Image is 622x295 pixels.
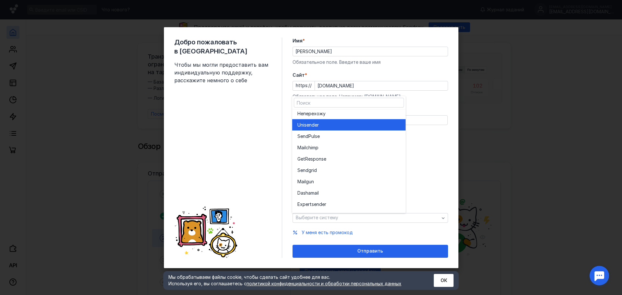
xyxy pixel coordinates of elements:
[301,156,326,162] span: etResponse
[297,133,317,140] span: SendPuls
[434,274,454,287] button: ОК
[294,98,404,107] input: Поиск
[297,178,306,185] span: Mail
[297,144,316,151] span: Mailchim
[306,178,314,185] span: gun
[317,133,320,140] span: e
[292,199,406,210] button: Expertsender
[303,201,326,208] span: pertsender
[292,119,406,130] button: Unisender
[292,108,406,119] button: Неперехожу
[292,210,406,221] button: Mindbox
[313,167,317,174] span: id
[293,245,448,258] button: Отправить
[293,213,448,223] button: Выберите систему
[316,144,318,151] span: p
[292,187,406,199] button: Dashamail
[317,122,319,128] span: r
[292,130,406,142] button: SendPulse
[297,212,308,219] span: Mind
[174,38,271,56] span: Добро пожаловать в [GEOGRAPHIC_DATA]
[293,93,448,100] div: Обязательное поле. Например: [DOMAIN_NAME]
[293,72,305,78] span: Cайт
[318,190,319,196] span: l
[292,153,406,165] button: GetResponse
[297,110,303,117] span: Не
[296,215,338,220] span: Выберите систему
[297,190,318,196] span: Dashamai
[297,201,303,208] span: Ex
[297,122,317,128] span: Unisende
[292,165,406,176] button: Sendgrid
[174,61,271,84] span: Чтобы мы могли предоставить вам индивидуальную поддержку, расскажите немного о себе
[293,59,448,65] div: Обязательное поле. Введите ваше имя
[247,281,401,286] a: политикой конфиденциальности и обработки персональных данных
[293,38,303,44] span: Имя
[297,167,313,174] span: Sendgr
[308,212,316,219] span: box
[292,142,406,153] button: Mailchimp
[292,176,406,187] button: Mailgun
[168,274,418,287] div: Мы обрабатываем файлы cookie, чтобы сделать сайт удобнее для вас. Используя его, вы соглашаетесь c
[302,230,353,235] span: У меня есть промокод
[357,248,383,254] span: Отправить
[302,229,353,236] button: У меня есть промокод
[297,156,301,162] span: G
[303,110,326,117] span: перехожу
[292,109,406,213] div: grid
